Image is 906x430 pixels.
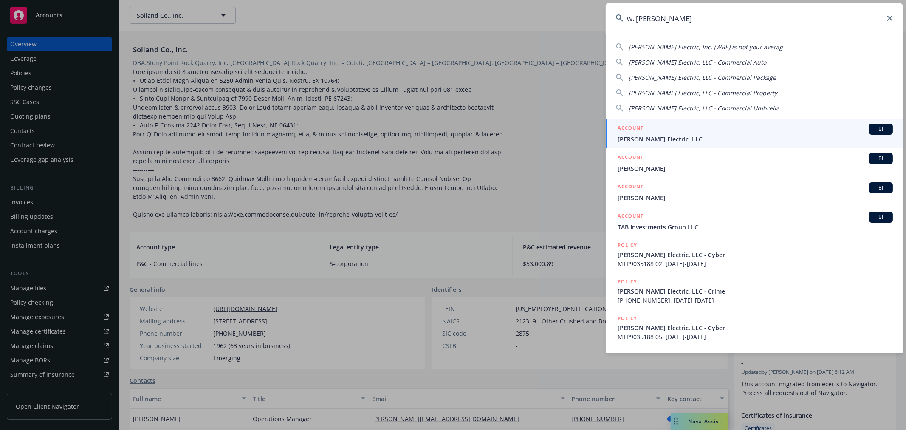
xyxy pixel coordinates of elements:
span: [PERSON_NAME] Electric, LLC - Crime [618,287,893,296]
span: [PERSON_NAME] Electric, LLC - Commercial Umbrella [629,104,779,112]
h5: ACCOUNT [618,182,644,192]
span: [PERSON_NAME] Electric, LLC - Cyber [618,323,893,332]
a: POLICY[PERSON_NAME] Electric, LLC - Crime[PHONE_NUMBER], [DATE]-[DATE] [606,273,903,309]
h5: POLICY [618,314,637,322]
h5: POLICY [618,351,637,359]
a: ACCOUNTBI[PERSON_NAME] [606,178,903,207]
input: Search... [606,3,903,34]
span: BI [872,155,889,162]
a: POLICY[PERSON_NAME] Electric, LLC - CyberMTP9035188 02, [DATE]-[DATE] [606,236,903,273]
span: [PERSON_NAME] [618,164,893,173]
span: BI [872,184,889,192]
h5: POLICY [618,241,637,249]
h5: ACCOUNT [618,153,644,163]
span: MTP9035188 02, [DATE]-[DATE] [618,259,893,268]
h5: ACCOUNT [618,124,644,134]
span: BI [872,125,889,133]
a: POLICY[PERSON_NAME] Electric, LLC - CyberMTP9035188 05, [DATE]-[DATE] [606,309,903,346]
span: [PERSON_NAME] Electric, LLC - Commercial Property [629,89,777,97]
h5: POLICY [618,277,637,286]
a: ACCOUNTBI[PERSON_NAME] [606,148,903,178]
a: POLICY [606,346,903,382]
span: [PERSON_NAME] Electric, Inc. (WBE) is not your averag [629,43,783,51]
span: [PHONE_NUMBER], [DATE]-[DATE] [618,296,893,305]
span: BI [872,213,889,221]
a: ACCOUNTBITAB Investments Group LLC [606,207,903,236]
span: [PERSON_NAME] Electric, LLC - Commercial Auto [629,58,766,66]
span: [PERSON_NAME] Electric, LLC [618,135,893,144]
span: [PERSON_NAME] [618,193,893,202]
span: TAB Investments Group LLC [618,223,893,232]
span: MTP9035188 05, [DATE]-[DATE] [618,332,893,341]
span: [PERSON_NAME] Electric, LLC - Cyber [618,250,893,259]
h5: ACCOUNT [618,212,644,222]
a: ACCOUNTBI[PERSON_NAME] Electric, LLC [606,119,903,148]
span: [PERSON_NAME] Electric, LLC - Commercial Package [629,74,776,82]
